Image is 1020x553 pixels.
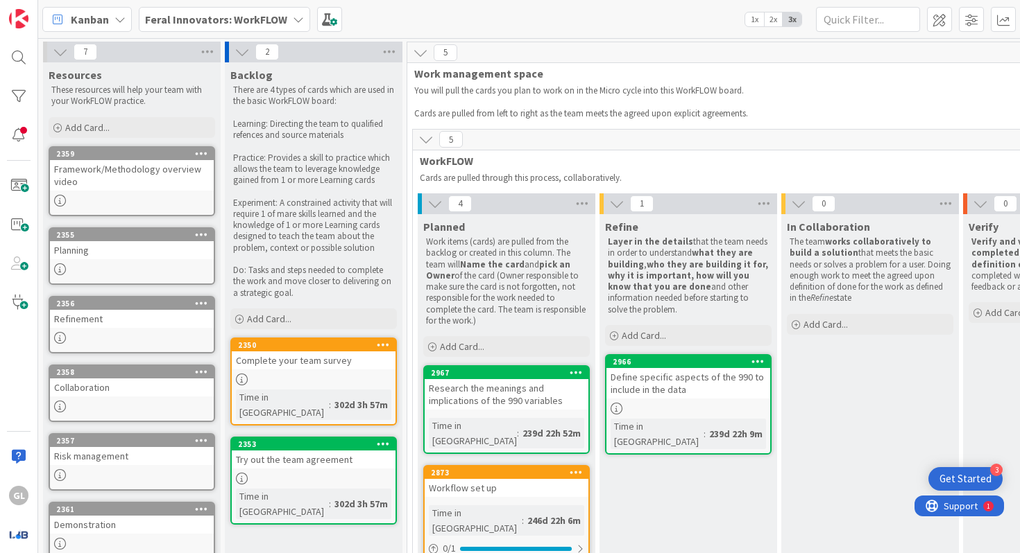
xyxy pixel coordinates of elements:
div: 2353 [232,438,396,450]
span: : [522,513,524,528]
div: 2361 [50,503,214,516]
div: Time in [GEOGRAPHIC_DATA] [429,418,517,448]
span: 1x [745,12,764,26]
span: Resources [49,68,102,82]
div: GL [9,486,28,505]
div: 2873Workflow set up [425,466,588,497]
span: : [704,426,706,441]
div: 2357 [56,436,214,446]
b: Feral Innovators: WorkFLOW [145,12,287,26]
p: There are 4 types of cards which are used in the basic WorkFLOW board: [233,85,394,107]
a: 2357Risk management [49,433,215,491]
div: Time in [GEOGRAPHIC_DATA] [611,419,704,449]
div: Define specific aspects of the 990 to include in the data [606,368,770,398]
div: 2873 [425,466,588,479]
div: 2355 [56,230,214,240]
div: Workflow set up [425,479,588,497]
p: These resources will help your team with your WorkFLOW practice. [51,85,212,107]
a: 2966Define specific aspects of the 990 to include in the dataTime in [GEOGRAPHIC_DATA]:239d 22h 9m [605,354,772,455]
div: 2359Framework/Methodology overview video [50,148,214,191]
div: 2358 [56,367,214,377]
a: 2967Research the meanings and implications of the 990 variablesTime in [GEOGRAPHIC_DATA]:239d 22h... [423,365,590,454]
div: Framework/Methodology overview video [50,160,214,191]
p: Experiment: A constrained activity that will require 1 of mare skills learned and the knowledge o... [233,197,394,254]
span: Add Card... [65,121,110,134]
input: Quick Filter... [816,7,920,32]
span: Support [29,2,63,19]
div: 2358 [50,366,214,378]
p: that the team needs in order to understand , and other information needed before starting to solv... [608,236,769,315]
span: Kanban [71,11,109,28]
div: 2967 [431,368,588,378]
strong: who they are building it for, why it is important, how will you know that you are done [608,258,770,293]
p: Work items (cards) are pulled from the backlog or created in this column. The team will and of th... [426,236,587,326]
div: Refinement [50,310,214,328]
div: Collaboration [50,378,214,396]
div: 2355 [50,229,214,241]
span: 1 [630,195,654,212]
span: In Collaboration [787,220,870,234]
div: 1 [72,6,76,17]
a: 2350Complete your team surveyTime in [GEOGRAPHIC_DATA]:302d 3h 57m [230,337,397,425]
div: Time in [GEOGRAPHIC_DATA] [429,505,522,536]
div: Time in [GEOGRAPHIC_DATA] [236,389,329,420]
span: : [329,397,331,412]
em: Refine [810,292,833,304]
div: 239d 22h 52m [519,425,584,441]
strong: pick an Owner [426,258,572,281]
strong: what they are building [608,247,755,270]
span: 5 [434,44,457,61]
div: Try out the team agreement [232,450,396,468]
a: 2353Try out the team agreementTime in [GEOGRAPHIC_DATA]:302d 3h 57m [230,437,397,525]
p: Learning: Directing the team to qualified refences and source materials [233,119,394,141]
div: 2359 [50,148,214,160]
span: 2 [255,44,279,60]
div: 2967Research the meanings and implications of the 990 variables [425,367,588,410]
span: Planned [423,220,465,234]
span: Add Card... [440,340,484,353]
div: 2356 [50,297,214,310]
span: Add Card... [247,313,291,325]
div: 2357Risk management [50,434,214,465]
span: 0 [812,195,835,212]
span: : [329,496,331,511]
div: 2356 [56,299,214,308]
div: Research the meanings and implications of the 990 variables [425,379,588,410]
div: 2966Define specific aspects of the 990 to include in the data [606,355,770,398]
div: 2353Try out the team agreement [232,438,396,468]
div: 2350Complete your team survey [232,339,396,369]
div: 2966 [606,355,770,368]
span: 2x [764,12,783,26]
div: Risk management [50,447,214,465]
p: Do: Tasks and steps needed to complete the work and move closer to delivering on a strategic goal. [233,265,394,299]
span: Add Card... [804,318,848,331]
img: Visit kanbanzone.com [9,9,28,28]
a: 2358Collaboration [49,365,215,422]
strong: Layer in the details [608,236,693,247]
div: Open Get Started checklist, remaining modules: 3 [928,467,1003,491]
div: 2966 [613,357,770,367]
span: Add Card... [622,329,666,342]
div: 2353 [238,439,396,449]
div: 2361 [56,504,214,514]
div: 2355Planning [50,229,214,259]
span: 7 [74,44,97,60]
p: The team that meets the basic needs or solves a problem for a user. Doing enough work to meet the... [790,236,951,304]
span: : [517,425,519,441]
span: 4 [448,195,472,212]
div: 302d 3h 57m [331,397,391,412]
span: Backlog [230,68,273,82]
div: 3 [990,464,1003,476]
div: 239d 22h 9m [706,426,766,441]
img: avatar [9,525,28,544]
div: Demonstration [50,516,214,534]
span: 5 [439,131,463,148]
span: Refine [605,220,638,234]
span: 0 [994,195,1017,212]
div: 2967 [425,367,588,379]
div: 2359 [56,149,214,159]
strong: works collaboratively to build a solution [790,236,933,258]
a: 2356Refinement [49,296,215,353]
strong: Name the card [460,258,525,270]
a: 2355Planning [49,227,215,285]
